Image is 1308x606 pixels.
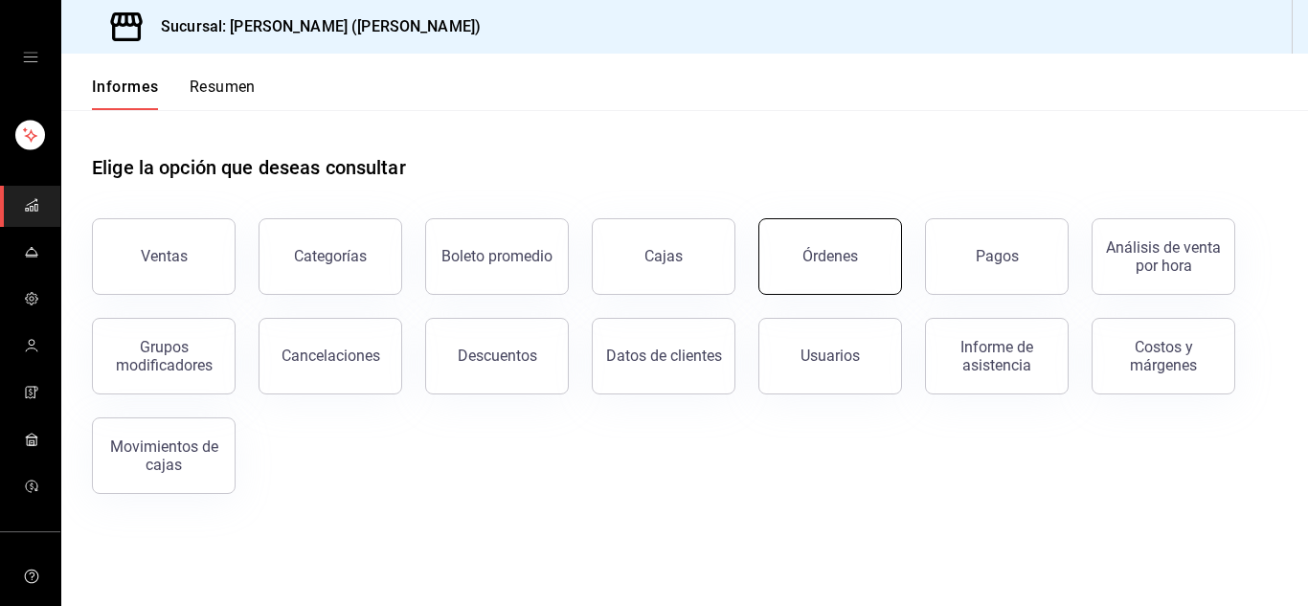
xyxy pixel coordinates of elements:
font: Costos y márgenes [1130,338,1197,374]
font: Descuentos [458,347,537,365]
button: Descuentos [425,318,569,394]
button: Análisis de venta por hora [1092,218,1235,295]
font: Cajas [644,247,683,265]
button: Cajas [592,218,735,295]
button: Grupos modificadores [92,318,236,394]
font: Grupos modificadores [116,338,213,374]
button: Informe de asistencia [925,318,1069,394]
button: Boleto promedio [425,218,569,295]
font: Usuarios [801,347,860,365]
font: Informe de asistencia [960,338,1033,374]
font: Resumen [190,78,256,96]
button: Órdenes [758,218,902,295]
font: Órdenes [802,247,858,265]
font: Ventas [141,247,188,265]
font: Categorías [294,247,367,265]
button: Usuarios [758,318,902,394]
button: cajón abierto [23,50,38,65]
button: Movimientos de cajas [92,417,236,494]
button: Ventas [92,218,236,295]
button: Pagos [925,218,1069,295]
button: Cancelaciones [259,318,402,394]
font: Datos de clientes [606,347,722,365]
font: Cancelaciones [282,347,380,365]
font: Boleto promedio [441,247,553,265]
font: Sucursal: [PERSON_NAME] ([PERSON_NAME]) [161,17,481,35]
font: Elige la opción que deseas consultar [92,156,406,179]
font: Movimientos de cajas [110,438,218,474]
button: Datos de clientes [592,318,735,394]
font: Pagos [976,247,1019,265]
font: Análisis de venta por hora [1106,238,1221,275]
div: pestañas de navegación [92,77,256,110]
button: Categorías [259,218,402,295]
font: Informes [92,78,159,96]
button: Costos y márgenes [1092,318,1235,394]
